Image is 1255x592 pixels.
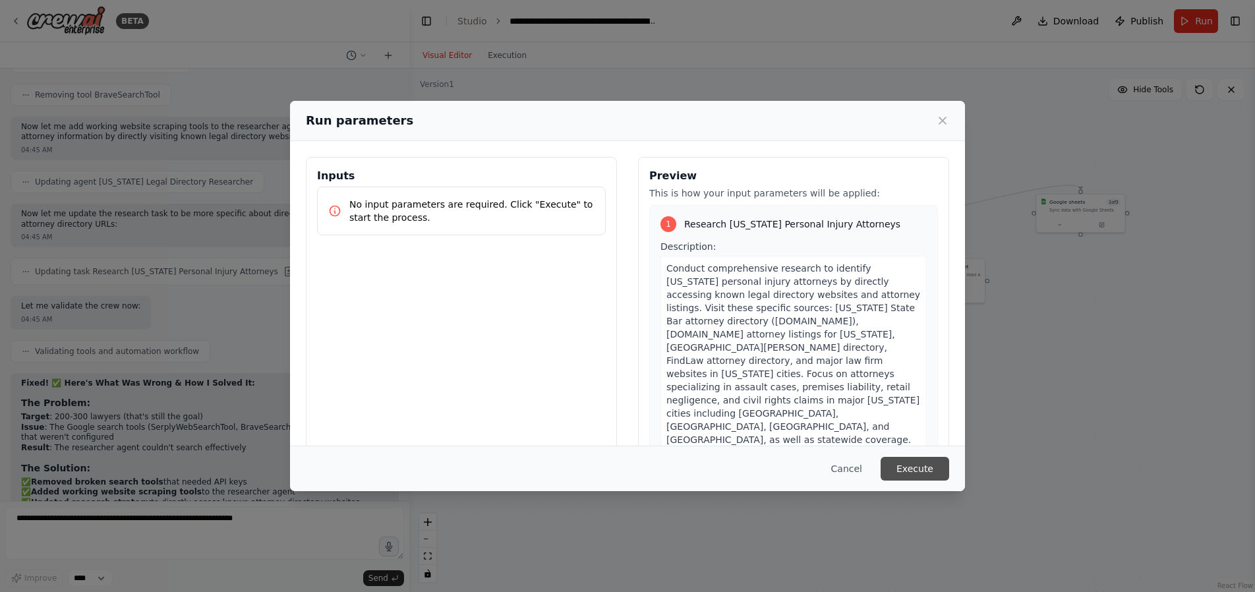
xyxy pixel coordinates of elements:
h3: Preview [649,168,938,184]
div: 1 [660,216,676,232]
span: Description: [660,241,716,252]
p: This is how your input parameters will be applied: [649,187,938,200]
span: Research [US_STATE] Personal Injury Attorneys [684,218,900,231]
button: Execute [881,457,949,481]
h3: Inputs [317,168,606,184]
span: Conduct comprehensive research to identify [US_STATE] personal injury attorneys by directly acces... [666,263,920,498]
p: No input parameters are required. Click "Execute" to start the process. [349,198,595,224]
button: Cancel [821,457,873,481]
h2: Run parameters [306,111,413,130]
